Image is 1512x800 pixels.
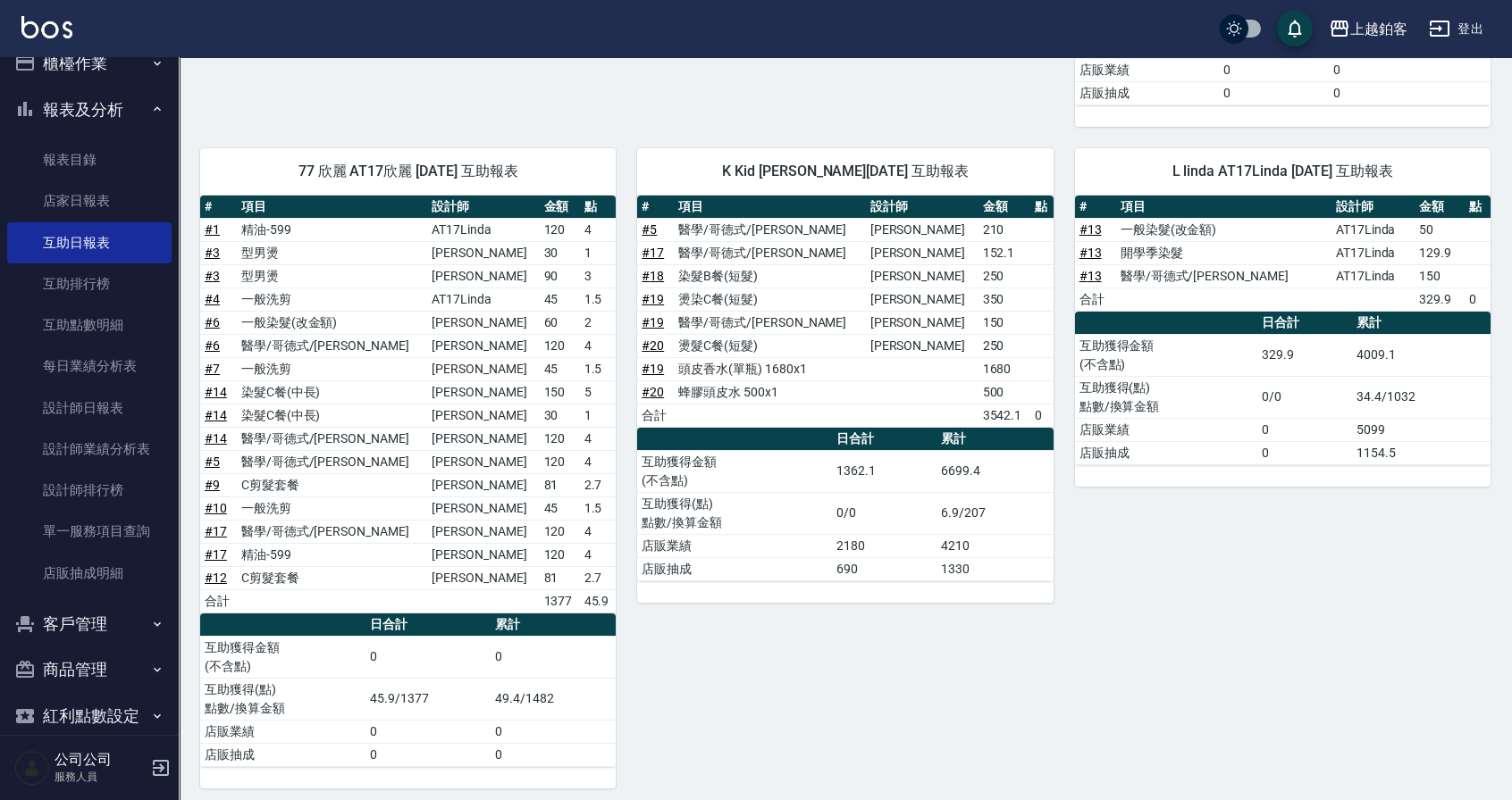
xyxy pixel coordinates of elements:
[200,636,365,678] td: 互助獲得金額 (不含點)
[1352,334,1491,376] td: 4009.1
[642,385,664,399] a: #20
[1352,418,1491,441] td: 5099
[7,346,172,387] a: 每日業績分析表
[580,589,617,612] td: 45.9
[979,218,1030,241] td: 210
[540,311,580,334] td: 60
[200,720,365,743] td: 店販業績
[642,315,664,329] a: #19
[637,404,674,427] td: 合計
[979,334,1030,357] td: 250
[365,720,491,743] td: 0
[642,362,664,376] a: #19
[14,750,50,786] img: Person
[540,380,580,404] td: 150
[540,473,580,496] td: 81
[427,287,539,311] td: AT17Linda
[205,315,220,329] a: #6
[979,264,1030,287] td: 250
[540,496,580,520] td: 45
[237,287,427,311] td: 一般洗剪
[540,287,580,311] td: 45
[1075,287,1116,311] td: 合計
[1219,58,1329,81] td: 0
[674,196,865,219] th: 項目
[1075,334,1257,376] td: 互助獲得金額 (不含點)
[540,589,580,612] td: 1377
[540,520,580,543] td: 120
[427,520,539,543] td: [PERSON_NAME]
[642,269,664,283] a: #18
[427,543,539,566] td: [PERSON_NAME]
[1329,58,1491,81] td: 0
[637,557,832,580] td: 店販抽成
[580,334,617,357] td: 4
[637,196,1053,428] table: a dense table
[1257,418,1352,441] td: 0
[580,287,617,311] td: 1.5
[1331,218,1415,241] td: AT17Linda
[491,678,616,720] td: 49.4/1482
[1116,264,1331,287] td: 醫學/哥德式/[PERSON_NAME]
[1465,196,1491,219] th: 點
[832,492,937,534] td: 0/0
[205,246,220,260] a: #3
[540,264,580,287] td: 90
[200,589,237,612] td: 合計
[979,311,1030,334] td: 150
[55,751,146,769] h5: 公司公司
[7,180,172,221] a: 店家日報表
[237,404,427,427] td: 染髮C餐(中長)
[237,496,427,520] td: 一般洗剪
[237,380,427,404] td: 染髮C餐(中長)
[832,450,937,492] td: 1362.1
[540,196,580,219] th: 金額
[1030,196,1054,219] th: 點
[205,292,220,306] a: #4
[1352,376,1491,418] td: 34.4/1032
[200,613,616,767] table: a dense table
[1075,58,1220,81] td: 店販業績
[491,720,616,743] td: 0
[674,311,865,334] td: 醫學/哥德式/[PERSON_NAME]
[637,450,832,492] td: 互助獲得金額 (不含點)
[7,304,172,346] a: 互助點數明細
[540,543,580,566] td: 120
[674,287,865,311] td: 燙染C餐(短髮)
[205,524,227,538] a: #17
[1352,441,1491,464] td: 1154.5
[205,269,220,283] a: #3
[7,646,172,693] button: 商品管理
[1079,222,1102,237] a: #13
[580,566,617,589] td: 2.7
[1257,441,1352,464] td: 0
[200,743,365,766] td: 店販抽成
[1116,241,1331,264] td: 開學季染髮
[674,241,865,264] td: 醫學/哥德式/[PERSON_NAME]
[937,450,1053,492] td: 6699.4
[237,311,427,334] td: 一般染髮(改金額)
[642,338,664,353] a: #20
[365,678,491,720] td: 45.9/1377
[580,450,617,473] td: 4
[1079,246,1102,260] a: #13
[237,241,427,264] td: 型男燙
[7,139,172,180] a: 報表目錄
[237,543,427,566] td: 精油-599
[7,222,172,263] a: 互助日報表
[1075,196,1116,219] th: #
[427,473,539,496] td: [PERSON_NAME]
[205,501,227,515] a: #10
[237,450,427,473] td: 醫學/哥德式/[PERSON_NAME]
[205,338,220,353] a: #6
[205,385,227,399] a: #14
[580,496,617,520] td: 1.5
[1257,312,1352,335] th: 日合計
[7,553,172,594] a: 店販抽成明細
[1116,196,1331,219] th: 項目
[580,241,617,264] td: 1
[580,264,617,287] td: 3
[7,429,172,470] a: 設計師業績分析表
[1096,162,1469,180] span: L linda AT17Linda [DATE] 互助報表
[540,357,580,380] td: 45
